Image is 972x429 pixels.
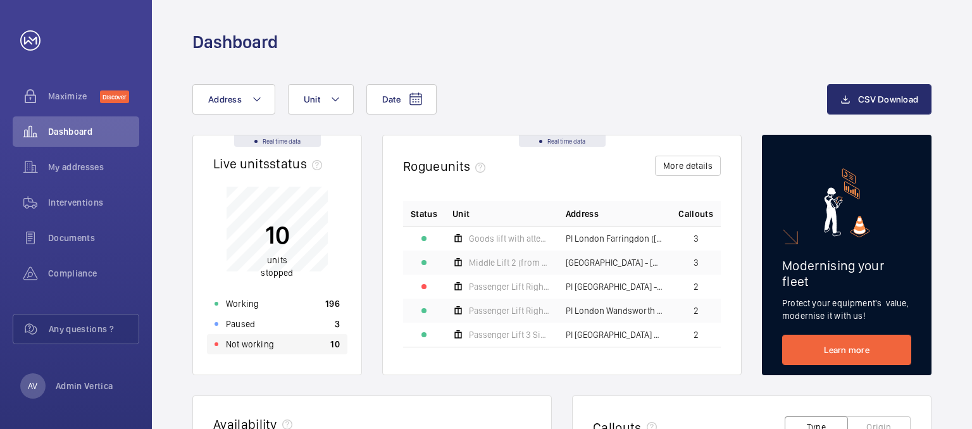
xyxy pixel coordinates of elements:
h2: Rogue [403,158,490,174]
span: Compliance [48,267,139,280]
p: Not working [226,338,274,351]
span: [GEOGRAPHIC_DATA] - [GEOGRAPHIC_DATA] - [GEOGRAPHIC_DATA] [GEOGRAPHIC_DATA] [GEOGRAPHIC_DATA] [566,258,664,267]
span: My addresses [48,161,139,173]
span: PI London Farringdon ([GEOGRAPHIC_DATA]) - 24-30 [GEOGRAPHIC_DATA] [566,234,664,243]
p: 10 [330,338,340,351]
span: Unit [304,94,320,104]
button: Address [192,84,275,115]
span: 3 [694,234,699,243]
span: CSV Download [858,94,918,104]
h2: Live units [213,156,327,171]
span: units [440,158,491,174]
button: Date [366,84,437,115]
span: Interventions [48,196,139,209]
span: Any questions ? [49,323,139,335]
span: Address [566,208,599,220]
p: 196 [325,297,340,310]
h1: Dashboard [192,30,278,54]
p: Admin Vertica [56,380,113,392]
span: Dashboard [48,125,139,138]
span: PI London Wandsworth - [STREET_ADDRESS][PERSON_NAME] [566,306,664,315]
button: Unit [288,84,354,115]
span: Middle Lift 2 (from reception) [469,258,551,267]
span: 2 [694,282,699,291]
span: Callouts [678,208,713,220]
p: Status [411,208,437,220]
span: Address [208,94,242,104]
p: AV [28,380,37,392]
span: stopped [261,268,293,278]
span: 3 [694,258,699,267]
p: units [261,254,293,279]
span: Discover [100,90,129,103]
span: PI [GEOGRAPHIC_DATA] - [GEOGRAPHIC_DATA] [566,282,664,291]
span: Passenger Lift Right Hand [469,282,551,291]
span: Passenger Lift 3 Single Passenger Reception [469,330,551,339]
span: Goods lift with attendant control [469,234,551,243]
span: Documents [48,232,139,244]
span: PI [GEOGRAPHIC_DATA] Blackfriars - 1- 2 Dorset Rise [566,330,664,339]
span: Date [382,94,401,104]
button: More details [655,156,721,176]
p: Working [226,297,259,310]
div: Real time data [234,135,321,147]
span: Unit [452,208,470,220]
a: Learn more [782,335,911,365]
button: CSV Download [827,84,931,115]
span: status [270,156,327,171]
p: 3 [335,318,340,330]
span: 2 [694,306,699,315]
p: Protect your equipment's value, modernise it with us! [782,297,911,322]
span: Passenger Lift Right Hand Guest Lift [469,306,551,315]
span: 2 [694,330,699,339]
p: Paused [226,318,255,330]
img: marketing-card.svg [824,168,870,237]
span: Maximize [48,90,100,103]
p: 10 [261,219,293,251]
h2: Modernising your fleet [782,258,911,289]
div: Real time data [519,135,606,147]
